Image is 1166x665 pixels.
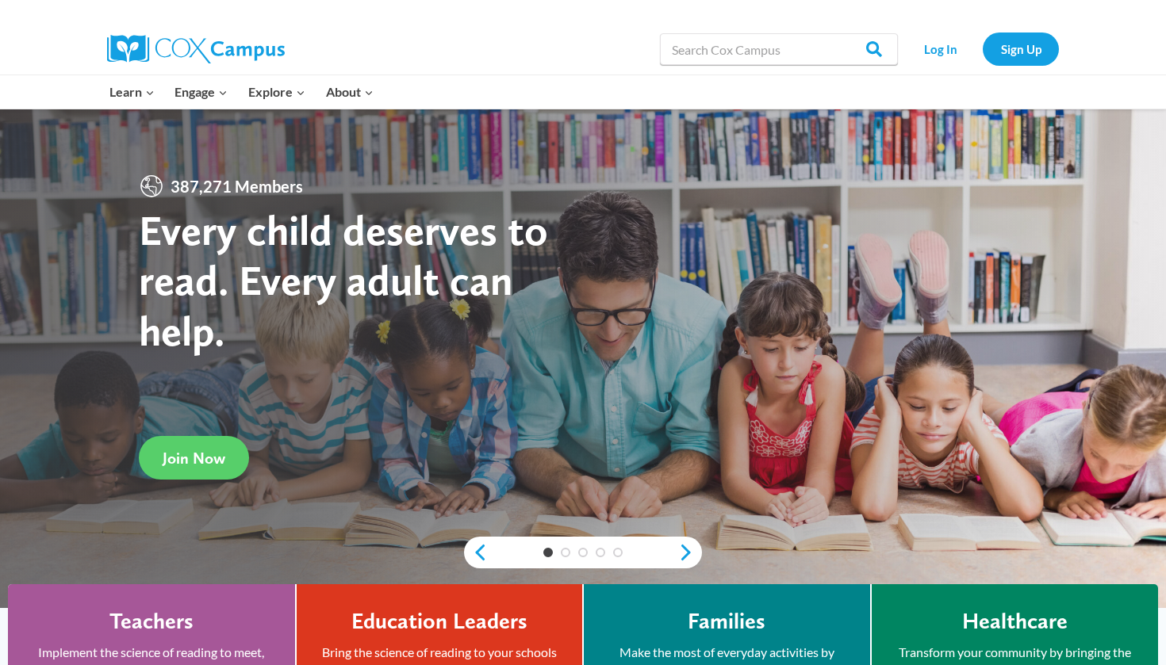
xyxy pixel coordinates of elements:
img: Cox Campus [107,35,285,63]
nav: Secondary Navigation [906,32,1059,65]
a: Sign Up [983,32,1059,65]
span: 387,271 Members [164,174,309,199]
span: Explore [248,82,305,102]
strong: Every child deserves to read. Every adult can help. [139,204,548,356]
a: 3 [578,548,588,557]
a: Join Now [139,436,249,480]
span: About [326,82,374,102]
h4: Education Leaders [351,608,527,635]
h4: Teachers [109,608,194,635]
a: next [678,543,702,562]
span: Learn [109,82,155,102]
a: 5 [613,548,623,557]
h4: Healthcare [962,608,1068,635]
nav: Primary Navigation [99,75,383,109]
a: 1 [543,548,553,557]
span: Join Now [163,449,225,468]
a: 2 [561,548,570,557]
a: Log In [906,32,975,65]
span: Engage [175,82,228,102]
a: previous [464,543,488,562]
a: 4 [596,548,605,557]
input: Search Cox Campus [660,33,898,65]
h4: Families [688,608,765,635]
div: content slider buttons [464,537,702,568]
